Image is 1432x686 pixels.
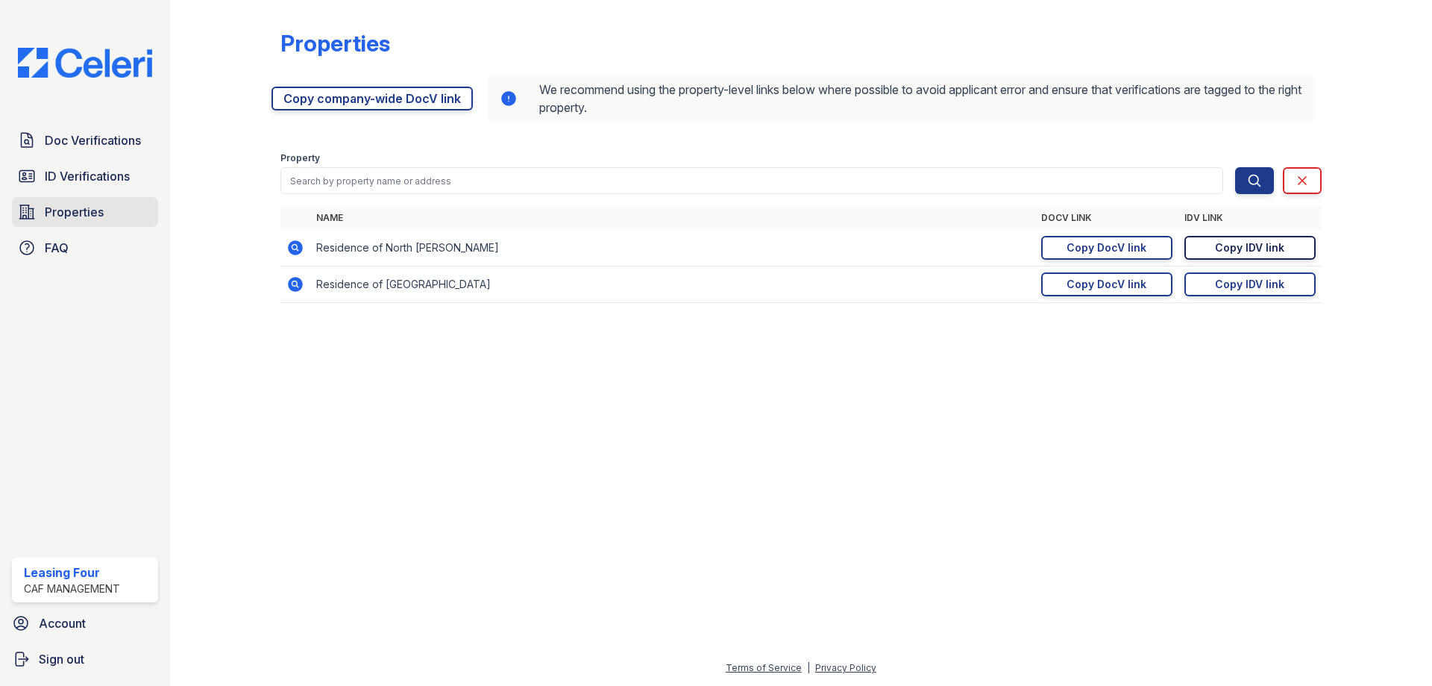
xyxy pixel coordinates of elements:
[1041,236,1172,260] a: Copy DocV link
[45,167,130,185] span: ID Verifications
[1067,277,1146,292] div: Copy DocV link
[280,30,390,57] div: Properties
[1184,272,1316,296] a: Copy IDV link
[280,152,320,164] label: Property
[280,167,1223,194] input: Search by property name or address
[45,239,69,257] span: FAQ
[726,662,802,673] a: Terms of Service
[12,233,158,263] a: FAQ
[1178,206,1322,230] th: IDV Link
[6,608,164,638] a: Account
[1041,272,1172,296] a: Copy DocV link
[271,87,473,110] a: Copy company-wide DocV link
[1035,206,1178,230] th: DocV Link
[1184,236,1316,260] a: Copy IDV link
[24,581,120,596] div: CAF Management
[1067,240,1146,255] div: Copy DocV link
[815,662,876,673] a: Privacy Policy
[1215,240,1284,255] div: Copy IDV link
[39,650,84,668] span: Sign out
[6,644,164,674] a: Sign out
[12,197,158,227] a: Properties
[310,206,1035,230] th: Name
[310,266,1035,303] td: Residence of [GEOGRAPHIC_DATA]
[45,131,141,149] span: Doc Verifications
[488,75,1316,122] div: We recommend using the property-level links below where possible to avoid applicant error and ens...
[12,125,158,155] a: Doc Verifications
[6,48,164,78] img: CE_Logo_Blue-a8612792a0a2168367f1c8372b55b34899dd931a85d93a1a3d3e32e68fde9ad4.png
[12,161,158,191] a: ID Verifications
[39,614,86,632] span: Account
[24,564,120,581] div: Leasing Four
[1215,277,1284,292] div: Copy IDV link
[45,203,104,221] span: Properties
[310,230,1035,266] td: Residence of North [PERSON_NAME]
[807,662,810,673] div: |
